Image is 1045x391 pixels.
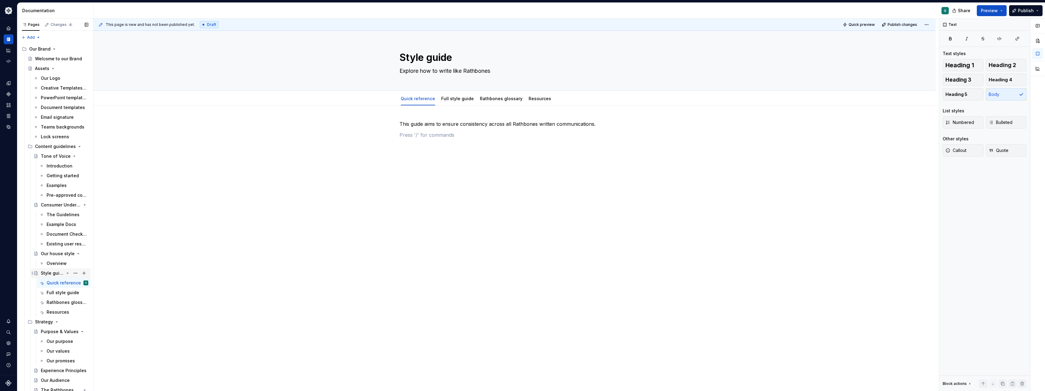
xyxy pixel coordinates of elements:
div: Quick reference [398,92,438,105]
div: Rathbones glossary [47,299,87,305]
a: Resources [37,307,91,317]
textarea: Style guide [398,50,628,65]
div: Resources [526,92,554,105]
div: Pages [22,22,40,27]
div: Style guide [41,270,64,276]
div: Getting started [47,173,79,179]
a: Experience Principles [31,366,91,375]
a: Assets [25,64,91,73]
div: Overview [47,260,67,266]
div: Assets [35,65,49,72]
button: Callout [943,144,983,157]
span: Add [27,35,35,40]
span: Draft [207,22,216,27]
div: Full style guide [439,92,476,105]
a: Code automation [4,56,13,66]
button: Share [949,5,974,16]
div: Design tokens [4,78,13,88]
div: Contact support [4,349,13,359]
svg: Supernova Logo [5,380,12,386]
a: Welcome to our Brand [25,54,91,64]
a: Home [4,23,13,33]
button: Heading 2 [986,59,1027,71]
span: Quick preview [849,22,875,27]
a: Storybook stories [4,111,13,121]
a: Assets [4,100,13,110]
div: Welcome to our Brand [35,56,82,62]
a: Consumer Understanding [31,200,91,210]
span: This page is new and has not been published yet. [106,22,195,27]
div: Rathbones glossary [477,92,525,105]
div: Introduction [47,163,72,169]
a: Email signature [31,112,91,122]
div: Creative Templates look and feel [41,85,87,91]
div: Our promises [47,358,75,364]
a: Teams backgrounds [31,122,91,132]
span: Share [958,8,970,14]
button: Numbered [943,116,983,129]
span: Preview [981,8,998,14]
a: Purpose & Values [31,327,91,336]
span: Bulleted [989,119,1012,125]
div: Lock screens [41,134,69,140]
div: Document Checklist [47,231,87,237]
a: Our purpose [37,336,91,346]
a: Analytics [4,45,13,55]
span: Publish changes [888,22,917,27]
button: Bulleted [986,116,1027,129]
a: Our house style [31,249,91,259]
div: Content guidelines [25,142,91,151]
a: Example Docs [37,220,91,229]
div: Resources [47,309,69,315]
a: Document Checklist [37,229,91,239]
button: Quick preview [841,20,878,29]
div: Tone of Voice [41,153,71,159]
button: Publish [1009,5,1043,16]
div: Other styles [943,136,969,142]
div: G [85,280,87,286]
a: Tone of Voice [31,151,91,161]
div: Search ⌘K [4,327,13,337]
a: Lock screens [31,132,91,142]
div: Changes [51,22,73,27]
div: Quick reference [47,280,81,286]
a: Rathbones glossary [37,298,91,307]
span: Heading 3 [945,77,971,83]
button: Heading 3 [943,74,983,86]
img: 344848e3-ec3d-4aa0-b708-b8ed6430a7e0.png [5,7,12,14]
a: Settings [4,338,13,348]
button: Heading 4 [986,74,1027,86]
button: Heading 5 [943,88,983,100]
a: Our Audience [31,375,91,385]
div: Pre-approved copy [47,192,87,198]
div: Existing user research [47,241,87,247]
button: Publish changes [880,20,920,29]
div: Our Brand [19,44,91,54]
span: Heading 1 [945,62,974,68]
a: Our Logo [31,73,91,83]
div: Example Docs [47,221,76,227]
div: Data sources [4,122,13,132]
button: Preview [977,5,1007,16]
a: Style guide [31,268,91,278]
span: Quote [989,147,1008,153]
a: Full style guide [441,96,474,101]
button: Heading 1 [943,59,983,71]
span: Callout [945,147,966,153]
span: Heading 5 [945,91,967,97]
div: Experience Principles [41,368,86,374]
div: Strategy [35,319,53,325]
div: Document templates [41,104,85,111]
span: Numbered [945,119,974,125]
a: Our values [37,346,91,356]
div: Our Audience [41,377,70,383]
button: Notifications [4,316,13,326]
span: Publish [1018,8,1034,14]
div: Text styles [943,51,966,57]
